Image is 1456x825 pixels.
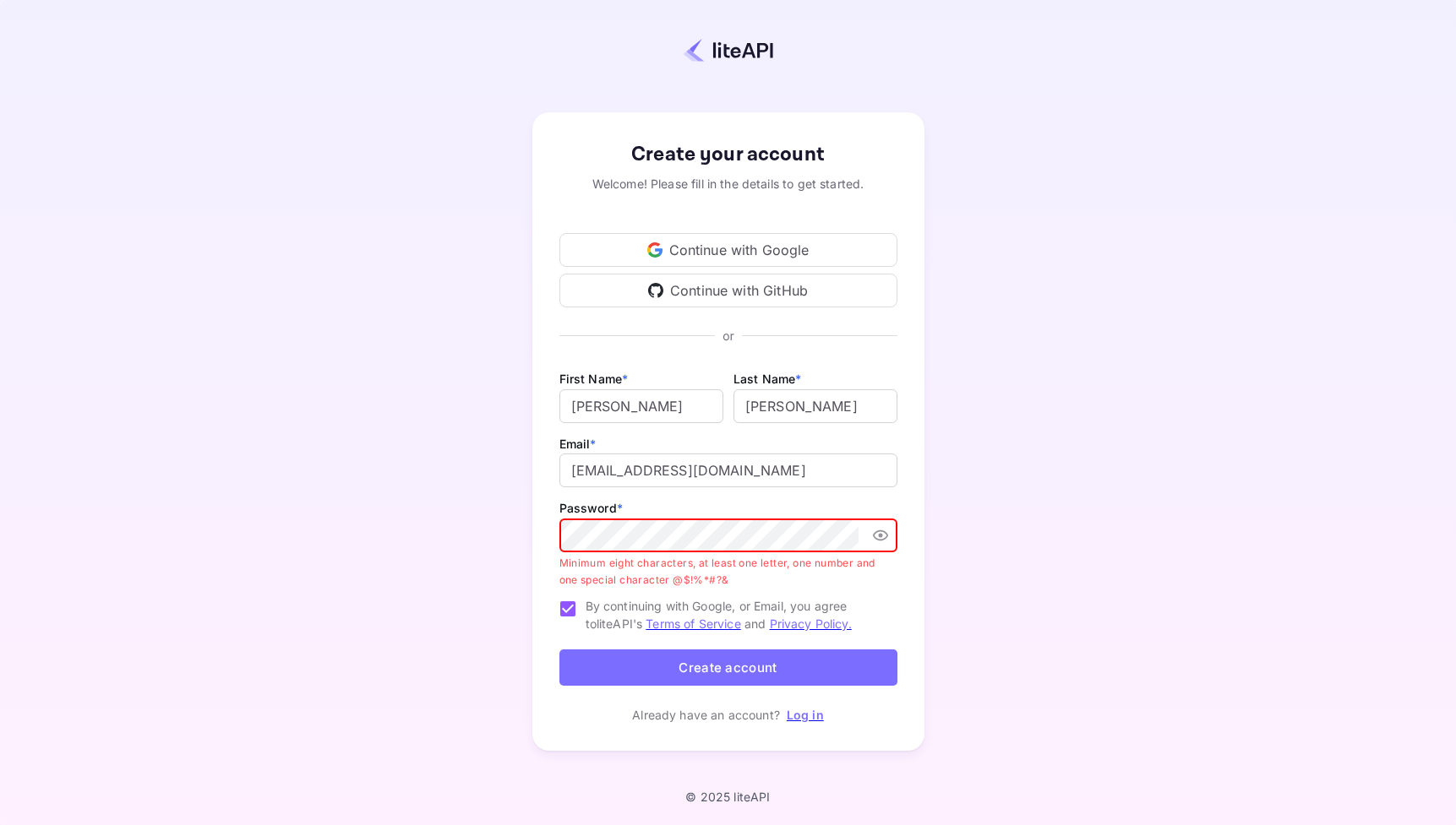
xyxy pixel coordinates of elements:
[865,520,896,551] button: toggle password visibility
[685,790,770,804] p: © 2025 liteAPI
[559,274,897,307] div: Continue with GitHub
[770,616,852,631] a: Privacy Policy.
[684,38,773,62] img: liteapi
[559,372,629,386] label: First Name
[559,501,623,515] label: Password
[646,616,740,631] a: Terms of Service
[586,597,884,632] span: By continuing with Google, or Email, you agree to liteAPI's and
[559,389,723,423] input: John
[559,233,897,267] div: Continue with Google
[787,708,824,722] a: Log in
[632,706,780,724] p: Already have an account?
[559,649,897,686] button: Create account
[559,175,897,193] div: Welcome! Please fill in the details to get started.
[733,389,897,423] input: Doe
[559,555,886,589] p: Minimum eight characters, at least one letter, one number and one special character @$!%*#?&
[733,372,802,386] label: Last Name
[559,437,597,451] label: Email
[559,453,897,487] input: johndoe@gmail.com
[559,139,897,170] div: Create your account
